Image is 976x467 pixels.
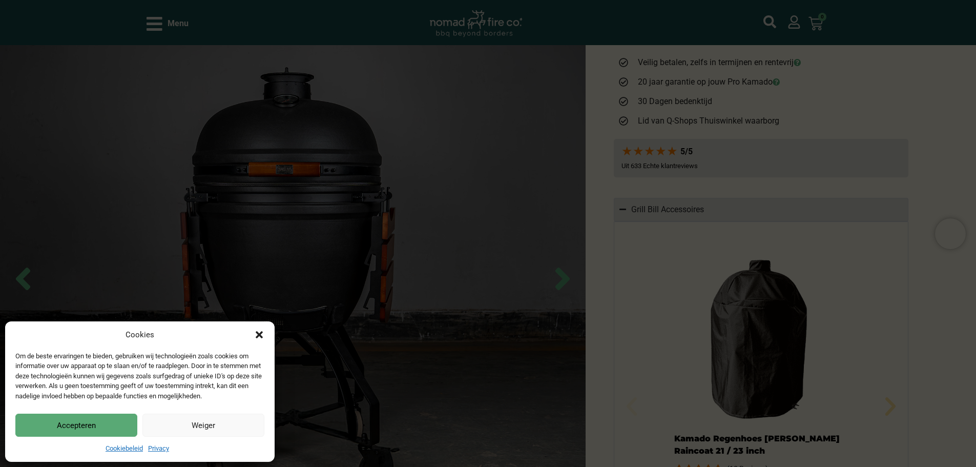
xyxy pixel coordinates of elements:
[15,414,137,437] button: Accepteren
[126,329,154,341] div: Cookies
[148,444,169,452] a: Privacy
[254,330,264,340] div: Dialog sluiten
[142,414,264,437] button: Weiger
[935,218,966,249] iframe: Brevo live chat
[15,351,263,401] div: Om de beste ervaringen te bieden, gebruiken wij technologieën zoals cookies om informatie over uw...
[106,444,143,452] a: Cookiebeleid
